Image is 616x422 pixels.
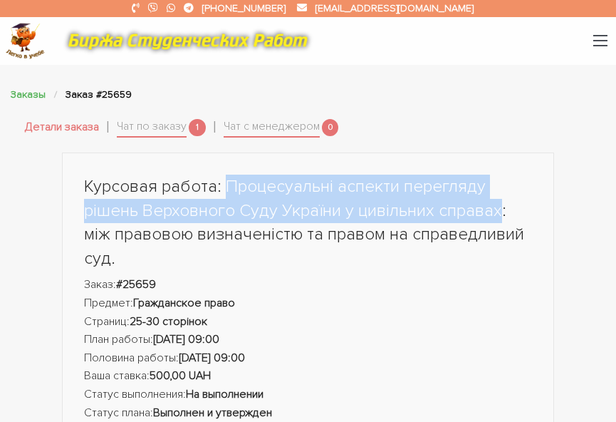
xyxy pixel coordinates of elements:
strong: Выполнен и утвержден [153,406,272,420]
strong: [DATE] 09:00 [179,351,245,365]
li: План работы: [84,331,532,349]
a: [EMAIL_ADDRESS][DOMAIN_NAME] [315,2,474,14]
h1: Курсовая работа: Процесуальні аспекти перегляду рішень Верховного Суду України у цивільних справа... [84,175,532,270]
a: Чат с менеджером [224,118,320,138]
li: Заказ #25659 [66,86,132,103]
a: Заказы [11,88,46,101]
strong: 500,00 UAH [150,369,211,383]
span: 1 [189,119,206,137]
li: Половина работы: [84,349,532,368]
img: motto-12e01f5a76059d5f6a28199ef077b1f78e012cfde436ab5cf1d4517935686d32.gif [58,26,318,55]
strong: Гражданское право [133,296,235,310]
img: logo-c4363faeb99b52c628a42810ed6dfb4293a56d4e4775eb116515dfe7f33672af.png [6,23,45,59]
strong: На выполнении [186,387,263,401]
strong: #25659 [116,277,156,292]
span: 0 [322,119,339,137]
a: Чат по заказу [117,118,187,138]
li: Заказ: [84,276,532,294]
a: Детали заказа [25,118,99,137]
li: Предмет: [84,294,532,313]
strong: [DATE] 09:00 [153,332,219,346]
li: Статус выполнения: [84,386,532,404]
a: [PHONE_NUMBER] [202,2,286,14]
li: Страниц: [84,313,532,331]
li: Ваша ставка: [84,367,532,386]
strong: 25-30 сторінок [130,314,207,329]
